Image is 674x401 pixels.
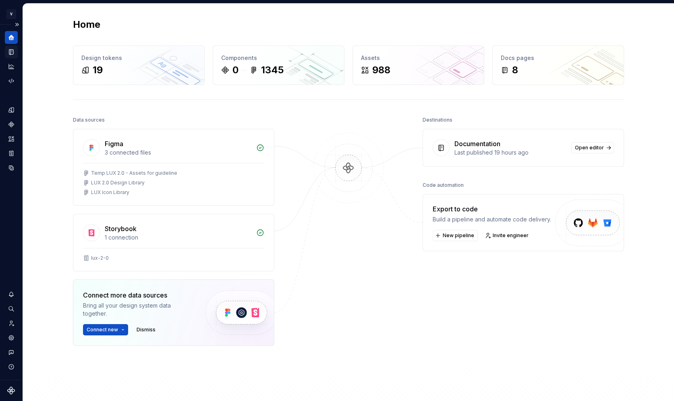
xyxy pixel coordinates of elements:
div: Temp LUX 2.0 - Assets for guideline [91,170,177,176]
a: Docs pages8 [492,45,624,85]
div: LUX Icon Library [91,189,129,196]
div: Assets [361,54,476,62]
a: Settings [5,331,18,344]
div: Export to code [433,204,551,214]
button: Notifications [5,288,18,301]
div: Data sources [73,114,105,126]
a: Components [5,118,18,131]
a: Assets [5,132,18,145]
a: Analytics [5,60,18,73]
button: V [2,5,21,23]
a: Design tokens [5,103,18,116]
div: Docs pages [501,54,616,62]
div: Bring all your design system data together. [83,302,192,318]
div: Figma [105,139,123,149]
div: Destinations [423,114,452,126]
div: 3 connected files [105,149,251,157]
a: Design tokens19 [73,45,205,85]
div: Design tokens [81,54,196,62]
a: Invite engineer [483,230,532,241]
div: lux-2-0 [91,255,109,261]
button: Expand sidebar [11,19,23,30]
div: 1 connection [105,234,251,242]
div: Build a pipeline and automate code delivery. [433,215,551,223]
div: Storybook [105,224,137,234]
h2: Home [73,18,100,31]
div: Connect more data sources [83,290,192,300]
div: V [6,9,16,19]
span: Connect new [87,327,118,333]
div: 0 [232,64,238,76]
button: Search ⌘K [5,302,18,315]
a: Assets988 [353,45,484,85]
a: Invite team [5,317,18,330]
div: LUX 2.0 Design Library [91,180,145,186]
span: Dismiss [137,327,156,333]
a: Storybook1 connectionlux-2-0 [73,214,274,271]
span: New pipeline [443,232,474,239]
a: Components01345 [213,45,344,85]
div: 1345 [261,64,284,76]
a: Figma3 connected filesTemp LUX 2.0 - Assets for guidelineLUX 2.0 Design LibraryLUX Icon Library [73,129,274,206]
div: 8 [512,64,518,76]
button: Contact support [5,346,18,359]
button: Dismiss [133,324,159,335]
button: Connect new [83,324,128,335]
svg: Supernova Logo [7,387,15,395]
a: Storybook stories [5,147,18,160]
a: Home [5,31,18,44]
div: 19 [93,64,103,76]
button: New pipeline [433,230,478,241]
div: Code automation [423,180,464,191]
div: Last published 19 hours ago [454,149,566,157]
a: Code automation [5,74,18,87]
div: Documentation [454,139,500,149]
a: Open editor [571,142,614,153]
div: 988 [372,64,390,76]
div: Components [221,54,336,62]
span: Open editor [575,145,604,151]
a: Data sources [5,161,18,174]
span: Invite engineer [493,232,529,239]
a: Documentation [5,45,18,58]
